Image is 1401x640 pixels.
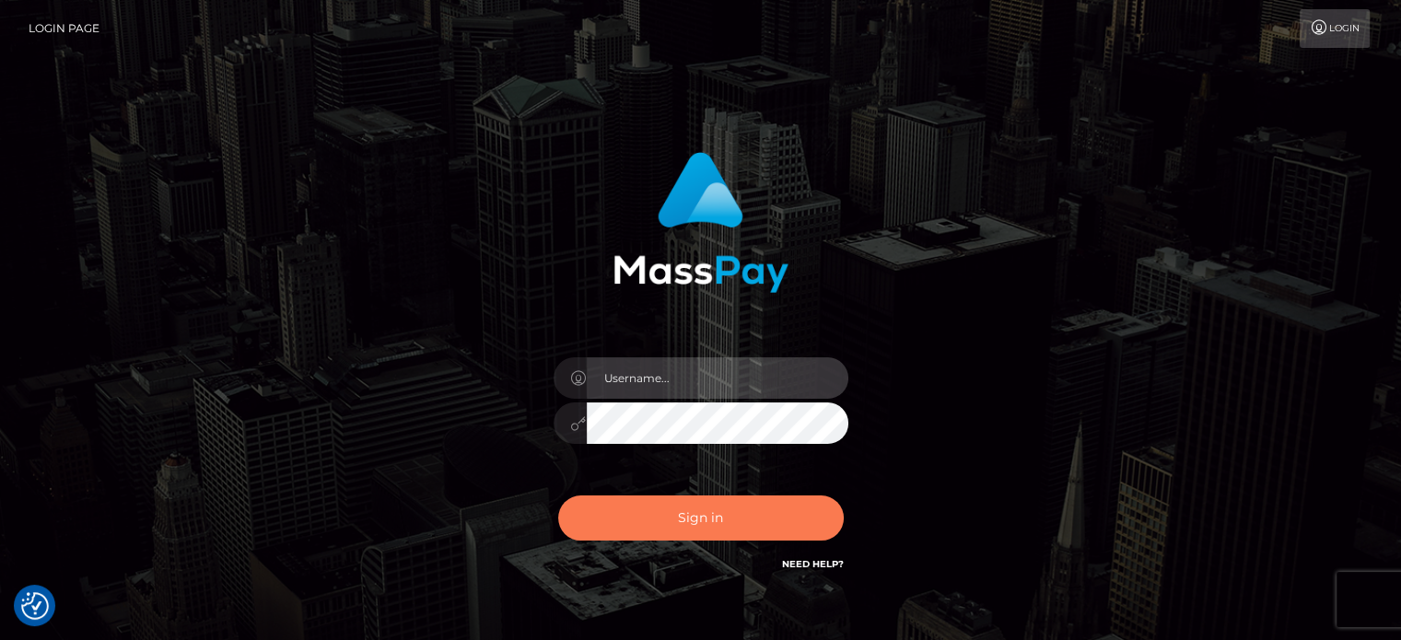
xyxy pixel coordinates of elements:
button: Sign in [558,495,844,541]
a: Need Help? [782,558,844,570]
a: Login [1300,9,1370,48]
input: Username... [587,357,848,399]
a: Login Page [29,9,99,48]
img: MassPay Login [613,152,788,293]
img: Revisit consent button [21,592,49,620]
button: Consent Preferences [21,592,49,620]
